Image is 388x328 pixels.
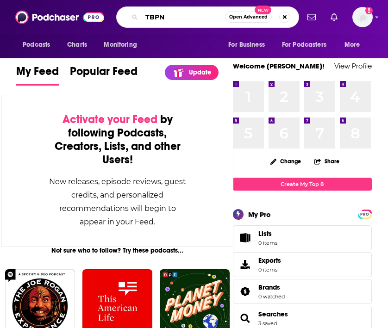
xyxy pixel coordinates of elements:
button: Share [314,152,340,170]
span: Exports [236,258,255,271]
a: Exports [233,252,372,277]
span: Exports [258,256,281,265]
button: open menu [338,36,372,54]
a: My Feed [16,64,59,86]
button: Open AdvancedNew [225,12,272,23]
span: My Feed [16,64,59,84]
button: open menu [97,36,149,54]
p: Update [189,68,211,76]
span: Lists [258,229,272,238]
span: Lists [258,229,277,238]
a: Searches [258,310,288,318]
a: PRO [359,210,370,217]
input: Search podcasts, credits, & more... [142,10,225,25]
span: Brands [233,279,372,304]
img: Podchaser - Follow, Share and Rate Podcasts [15,8,104,26]
span: 0 items [258,240,277,246]
div: by following Podcasts, Creators, Lists, and other Users! [48,113,187,167]
span: Brands [258,283,280,291]
a: Create My Top 8 [233,178,372,190]
span: Logged in as allisonstowell [352,7,373,27]
a: Lists [233,225,372,250]
a: Popular Feed [70,64,138,86]
span: Activate your Feed [63,112,157,126]
span: For Business [228,38,265,51]
a: 3 saved [258,320,277,327]
span: Lists [236,231,255,244]
div: New releases, episode reviews, guest credits, and personalized recommendations will begin to appe... [48,175,187,229]
a: Update [165,65,219,80]
a: Show notifications dropdown [327,9,341,25]
div: My Pro [248,210,271,219]
button: open menu [222,36,276,54]
button: open menu [16,36,62,54]
span: Monitoring [104,38,137,51]
span: Charts [67,38,87,51]
span: PRO [359,211,370,218]
a: View Profile [334,62,372,70]
span: 0 items [258,266,281,273]
a: Show notifications dropdown [304,9,319,25]
button: Change [265,155,307,167]
svg: Add a profile image [365,7,373,14]
span: New [255,6,271,14]
span: More [344,38,360,51]
span: Open Advanced [229,15,268,19]
span: For Podcasters [282,38,326,51]
div: Not sure who to follow? Try these podcasts... [1,247,233,254]
img: User Profile [352,7,373,27]
a: Brands [258,283,285,291]
button: open menu [276,36,340,54]
a: Searches [236,312,255,325]
a: 0 watched [258,293,285,300]
span: Popular Feed [70,64,138,84]
a: Brands [236,285,255,298]
button: Show profile menu [352,7,373,27]
a: Welcome [PERSON_NAME]! [233,62,325,70]
span: Podcasts [23,38,50,51]
a: Charts [61,36,93,54]
div: Search podcasts, credits, & more... [116,6,299,28]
